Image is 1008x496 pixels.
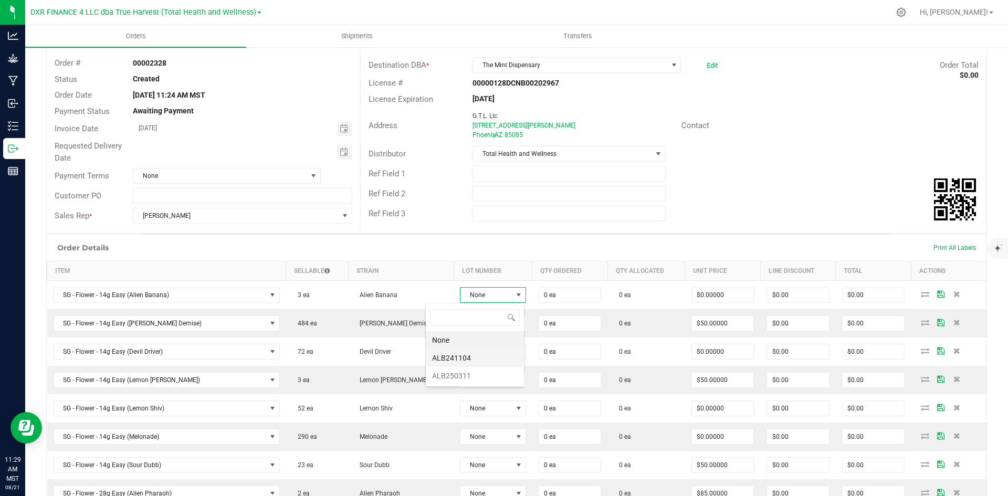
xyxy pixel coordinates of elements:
span: [PERSON_NAME] [133,208,338,223]
span: Delete Order Detail [949,347,964,354]
th: Qty Ordered [532,261,608,281]
span: 3 ea [292,291,310,299]
span: Transfers [549,31,606,41]
span: Destination DBA [369,60,426,70]
th: Item [47,261,286,281]
span: Lemon Shiv [354,405,393,412]
span: 3 ea [292,376,310,384]
span: 23 ea [292,461,313,469]
inline-svg: Manufacturing [8,76,18,86]
input: 0 [843,344,905,359]
span: None [460,458,512,472]
strong: [DATE] 11:24 AM MST [133,91,205,99]
input: 0 [692,288,754,302]
span: Delete Order Detail [949,432,964,439]
span: Save Order Detail [933,404,949,410]
span: Save Order Detail [933,432,949,439]
input: 0 [539,344,601,359]
span: Customer PO [55,191,101,200]
li: None [426,331,524,349]
img: Scan me! [934,178,976,220]
span: DXR FINANCE 4 LLC dba True Harvest (Total Health and Wellness) [30,8,256,17]
span: 0 ea [614,376,631,384]
p: 11:29 AM MST [5,455,20,483]
span: 0 ea [614,461,631,469]
span: Requested Delivery Date [55,141,122,163]
input: 0 [692,401,754,416]
span: Shipments [327,31,387,41]
span: 0 ea [614,291,631,299]
span: Delete Order Detail [949,461,964,467]
span: SG - Flower - 14g Easy (Devil Driver) [54,344,266,359]
span: Ref Field 3 [369,209,405,218]
span: License Expiration [369,94,433,104]
th: Line Discount [760,261,836,281]
span: 0 ea [614,433,631,440]
span: SG - Flower - 14g Easy (Melonade) [54,429,266,444]
span: Orders [112,31,160,41]
span: Alien Banana [354,291,397,299]
input: 0 [692,458,754,472]
span: Delete Order Detail [949,489,964,495]
input: 0 [767,429,829,444]
input: 0 [843,288,905,302]
span: Ref Field 1 [369,169,405,178]
span: SG - Flower - 14g Easy (Lemon Shiv) [54,401,266,416]
strong: $0.00 [960,71,979,79]
input: 0 [539,288,601,302]
span: Phoenix [472,131,496,139]
span: , [493,131,495,139]
div: Manage settings [895,7,908,17]
input: 0 [767,344,829,359]
span: Status [55,75,77,84]
a: Orders [25,25,246,47]
span: 0 ea [614,348,631,355]
th: Actions [911,261,986,281]
span: Save Order Detail [933,291,949,297]
th: Total [836,261,911,281]
th: Sellable [286,261,348,281]
span: None [460,401,512,416]
span: Save Order Detail [933,376,949,382]
input: 0 [767,458,829,472]
span: Melonade [354,433,387,440]
li: ALB250311 [426,367,524,385]
iframe: Resource center [10,412,42,444]
span: Devil Driver [354,348,391,355]
span: 0 ea [614,405,631,412]
span: Order # [55,58,80,68]
strong: Created [133,75,160,83]
span: Delete Order Detail [949,291,964,297]
span: Address [369,121,397,130]
input: 0 [692,344,754,359]
p: 08/21 [5,483,20,491]
span: None [460,429,512,444]
strong: Awaiting Payment [133,107,194,115]
span: Toggle calendar [337,145,352,160]
input: 0 [539,429,601,444]
span: SG - Flower - 14g Easy (Alien Banana) [54,288,266,302]
span: Sales Rep [55,211,89,220]
input: 0 [692,316,754,331]
span: 85085 [505,131,523,139]
span: Save Order Detail [933,347,949,354]
strong: 00002328 [133,59,166,67]
input: 0 [692,373,754,387]
span: Payment Status [55,107,110,116]
inline-svg: Reports [8,166,18,176]
inline-svg: Grow [8,53,18,64]
inline-svg: Inbound [8,98,18,109]
th: Qty Allocated [607,261,685,281]
span: Delete Order Detail [949,376,964,382]
span: [PERSON_NAME] Demise [354,320,430,327]
span: 484 ea [292,320,317,327]
th: Lot Number [454,261,532,281]
a: Shipments [246,25,467,47]
span: G.T.L. Llc [472,112,497,120]
span: 72 ea [292,348,313,355]
span: 52 ea [292,405,313,412]
input: 0 [767,373,829,387]
input: 0 [843,429,905,444]
span: Print All Labels [933,244,976,251]
span: Payment Terms [55,171,109,181]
